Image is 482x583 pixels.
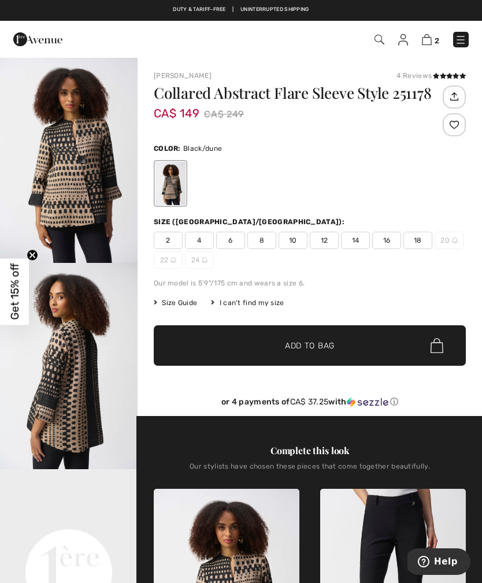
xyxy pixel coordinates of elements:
[170,257,176,263] img: ring-m.svg
[341,232,370,249] span: 14
[444,87,464,106] img: Share
[422,32,439,46] a: 2
[185,251,214,269] span: 24
[372,232,401,249] span: 16
[398,34,408,46] img: My Info
[27,249,38,261] button: Close teaser
[13,28,62,51] img: 1ère Avenue
[211,298,284,308] div: I can't find my size
[204,106,244,123] span: CA$ 249
[185,232,214,249] span: 4
[396,70,466,81] div: 4 Reviews
[290,397,329,407] span: CA$ 37.25
[435,232,464,249] span: 20
[183,144,222,153] span: Black/dune
[202,257,207,263] img: ring-m.svg
[154,444,466,458] div: Complete this look
[403,232,432,249] span: 18
[154,462,466,480] div: Our stylists have chosen these pieces that come together beautifully.
[13,33,62,44] a: 1ère Avenue
[154,325,466,366] button: Add to Bag
[247,232,276,249] span: 8
[375,35,384,44] img: Search
[154,278,466,288] div: Our model is 5'9"/175 cm and wears a size 6.
[155,162,186,205] div: Black/dune
[347,397,388,407] img: Sezzle
[285,340,335,352] span: Add to Bag
[279,232,307,249] span: 10
[154,95,199,120] span: CA$ 149
[455,34,466,46] img: Menu
[452,237,458,243] img: ring-m.svg
[216,232,245,249] span: 6
[154,397,466,411] div: or 4 payments ofCA$ 37.25withSezzle Click to learn more about Sezzle
[154,217,347,227] div: Size ([GEOGRAPHIC_DATA]/[GEOGRAPHIC_DATA]):
[8,263,21,320] span: Get 15% off
[422,34,432,45] img: Shopping Bag
[154,232,183,249] span: 2
[154,72,212,80] a: [PERSON_NAME]
[154,86,440,101] h1: Collared Abstract Flare Sleeve Style 251178
[154,397,466,407] div: or 4 payments of with
[173,6,309,12] a: Duty & tariff-free | Uninterrupted shipping
[310,232,339,249] span: 12
[407,548,470,577] iframe: Opens a widget where you can find more information
[154,298,197,308] span: Size Guide
[154,251,183,269] span: 22
[154,144,181,153] span: Color:
[435,36,439,45] span: 2
[431,338,443,353] img: Bag.svg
